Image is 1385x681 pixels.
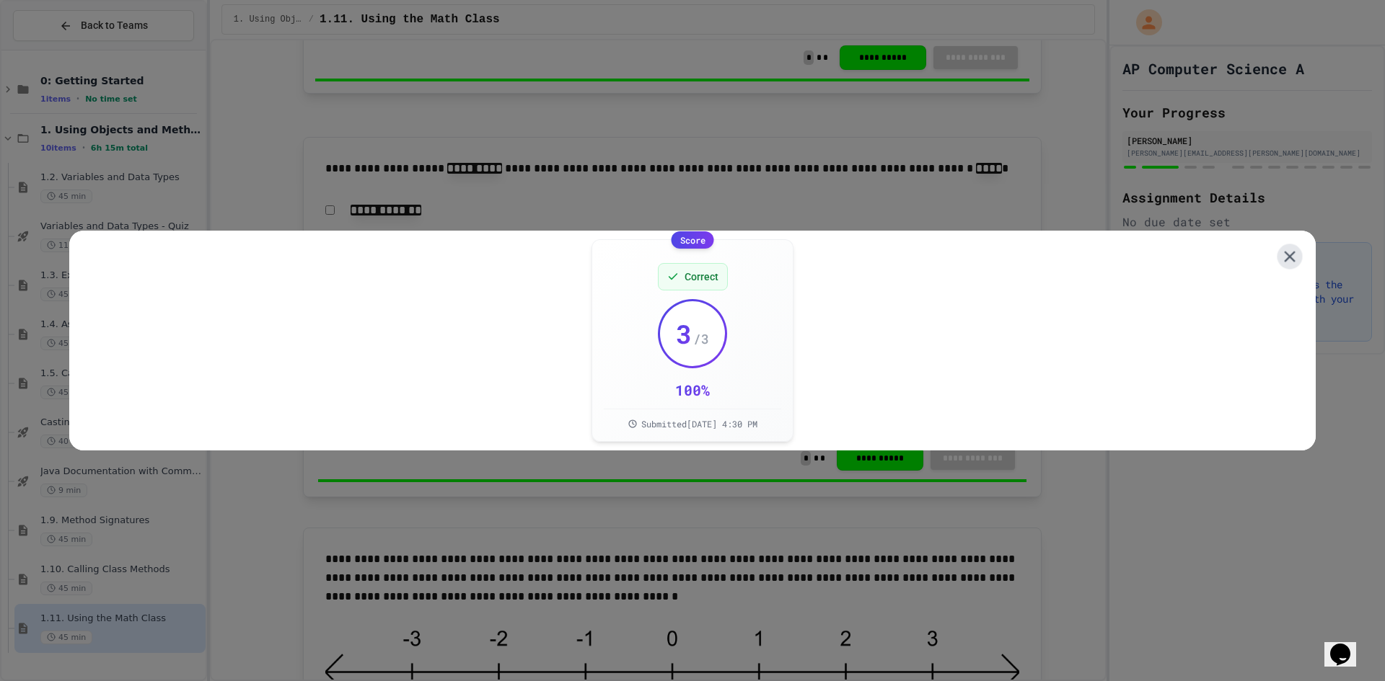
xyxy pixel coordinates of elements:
iframe: chat widget [1324,623,1371,667]
div: 100 % [675,380,710,400]
span: Correct [685,270,718,284]
span: / 3 [693,329,709,349]
span: Submitted [DATE] 4:30 PM [641,418,757,429]
span: 3 [676,319,692,348]
div: Score [672,231,714,249]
